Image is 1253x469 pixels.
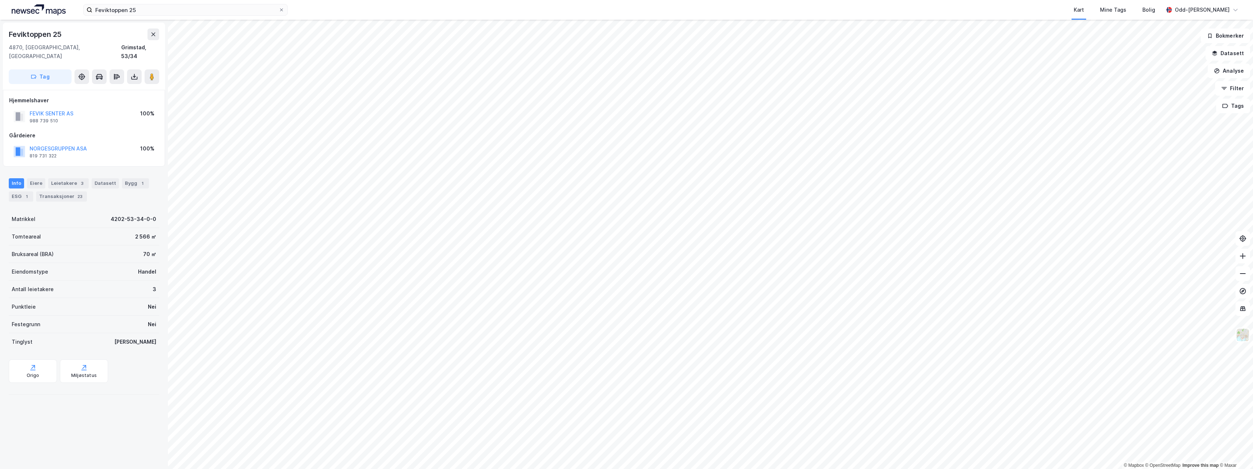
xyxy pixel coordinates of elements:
div: Feviktoppen 25 [9,28,63,40]
img: Z [1236,328,1250,342]
div: Punktleie [12,302,36,311]
div: Mine Tags [1100,5,1126,14]
div: Nei [148,320,156,329]
div: 70 ㎡ [143,250,156,259]
div: Tinglyst [12,338,32,346]
div: 3 [78,180,86,187]
div: Gårdeiere [9,131,159,140]
div: Matrikkel [12,215,35,224]
div: 1 [23,193,30,200]
div: Tomteareal [12,232,41,241]
div: Festegrunn [12,320,40,329]
div: 100% [140,109,154,118]
a: OpenStreetMap [1145,463,1181,468]
div: Handel [138,267,156,276]
div: Miljøstatus [71,373,97,378]
div: Hjemmelshaver [9,96,159,105]
div: Grimstad, 53/34 [121,43,159,61]
button: Tag [9,69,72,84]
div: Eiere [27,178,45,188]
div: Kontrollprogram for chat [1216,434,1253,469]
div: 23 [76,193,84,200]
div: [PERSON_NAME] [114,338,156,346]
div: 819 731 322 [30,153,57,159]
div: Kart [1074,5,1084,14]
div: Info [9,178,24,188]
div: ESG [9,191,33,202]
button: Datasett [1206,46,1250,61]
div: 3 [153,285,156,294]
div: Origo [27,373,39,378]
button: Filter [1215,81,1250,96]
input: Søk på adresse, matrikkel, gårdeiere, leietakere eller personer [92,4,279,15]
div: Datasett [92,178,119,188]
div: Bygg [122,178,149,188]
button: Analyse [1208,64,1250,78]
div: Leietakere [48,178,89,188]
div: Nei [148,302,156,311]
div: Antall leietakere [12,285,54,294]
div: Transaksjoner [36,191,87,202]
img: logo.a4113a55bc3d86da70a041830d287a7e.svg [12,4,66,15]
div: 988 739 510 [30,118,58,124]
a: Improve this map [1183,463,1219,468]
iframe: Chat Widget [1216,434,1253,469]
div: Odd-[PERSON_NAME] [1175,5,1230,14]
button: Bokmerker [1201,28,1250,43]
div: Bolig [1142,5,1155,14]
div: 1 [139,180,146,187]
div: 4870, [GEOGRAPHIC_DATA], [GEOGRAPHIC_DATA] [9,43,121,61]
div: 100% [140,144,154,153]
div: 2 566 ㎡ [135,232,156,241]
button: Tags [1216,99,1250,113]
div: 4202-53-34-0-0 [111,215,156,224]
div: Eiendomstype [12,267,48,276]
a: Mapbox [1124,463,1144,468]
div: Bruksareal (BRA) [12,250,54,259]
